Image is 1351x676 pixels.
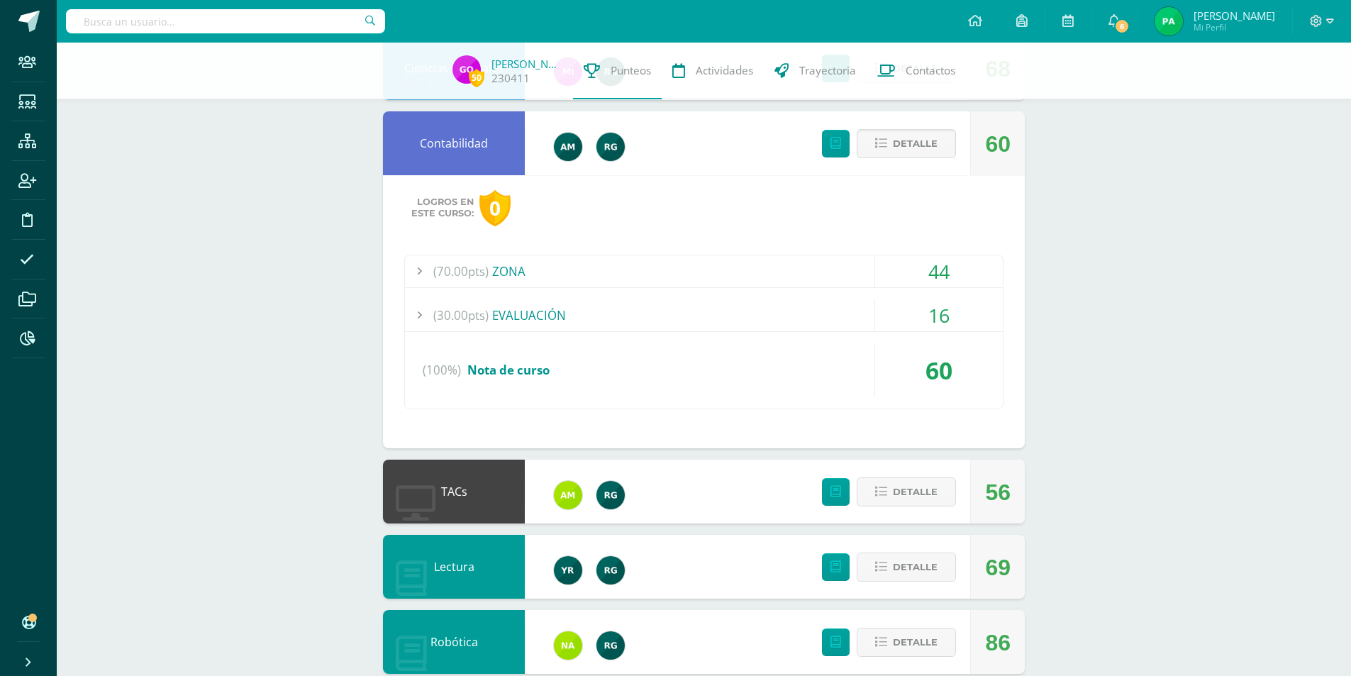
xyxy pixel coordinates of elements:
div: Robótica [383,610,525,674]
a: Contabilidad [420,135,488,151]
span: 50 [469,69,484,87]
img: 35a337993bdd6a3ef9ef2b9abc5596bd.png [554,631,582,660]
button: Detalle [857,553,956,582]
span: [PERSON_NAME] [1194,9,1275,23]
div: ZONA [405,255,1003,287]
span: Detalle [893,131,938,157]
span: (70.00pts) [433,255,489,287]
span: Trayectoria [799,63,856,78]
div: Lectura [383,535,525,599]
img: 6e92675d869eb295716253c72d38e6e7.png [554,133,582,161]
img: 24ef3269677dd7dd963c57b86ff4a022.png [596,556,625,584]
div: TACs [383,460,525,523]
span: 6 [1114,18,1130,34]
div: 60 [875,343,1003,397]
span: Logros en este curso: [411,196,474,219]
img: 24ef3269677dd7dd963c57b86ff4a022.png [596,133,625,161]
div: Contabilidad [383,111,525,175]
div: 56 [985,460,1011,524]
span: Mi Perfil [1194,21,1275,33]
img: 24ef3269677dd7dd963c57b86ff4a022.png [596,631,625,660]
div: 16 [875,299,1003,331]
img: 4c3451d097b091b1f126b8da49810956.png [452,55,481,84]
span: Punteos [611,63,651,78]
div: 0 [479,190,511,226]
img: fb2ca82e8de93e60a5b7f1e46d7c79f5.png [554,481,582,509]
span: Contactos [906,63,955,78]
div: 44 [875,255,1003,287]
span: Actividades [696,63,753,78]
div: 60 [985,112,1011,176]
a: Trayectoria [764,43,867,99]
span: Detalle [893,554,938,580]
span: Detalle [893,629,938,655]
input: Busca un usuario... [66,9,385,33]
a: TACs [441,484,467,499]
img: 24ef3269677dd7dd963c57b86ff4a022.png [596,481,625,509]
img: ea606af391f2c2e5188f5482682bdea3.png [1155,7,1183,35]
a: Actividades [662,43,764,99]
div: 69 [985,536,1011,599]
a: 230411 [491,71,530,86]
span: Detalle [893,479,938,505]
span: Nota de curso [467,362,550,378]
span: (100%) [423,343,461,397]
div: 86 [985,611,1011,675]
button: Detalle [857,129,956,158]
a: Punteos [573,43,662,99]
a: Lectura [434,559,474,575]
button: Detalle [857,628,956,657]
button: Detalle [857,477,956,506]
span: (30.00pts) [433,299,489,331]
a: Robótica [430,634,478,650]
a: [PERSON_NAME] [491,57,562,71]
img: 765d7ba1372dfe42393184f37ff644ec.png [554,556,582,584]
div: EVALUACIÓN [405,299,1003,331]
a: Contactos [867,43,966,99]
